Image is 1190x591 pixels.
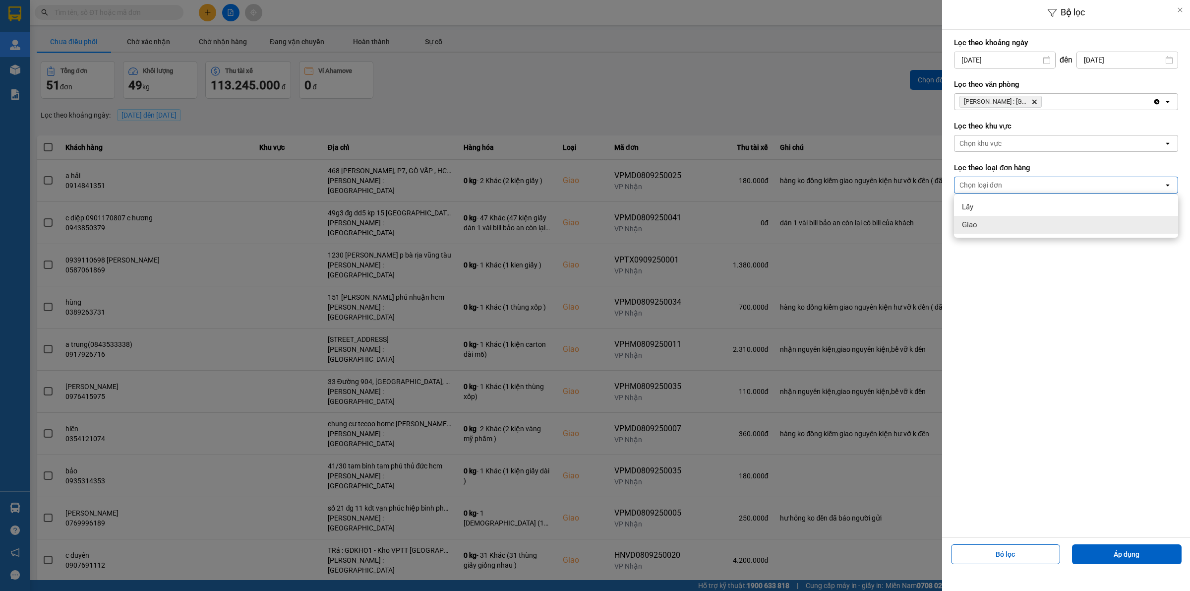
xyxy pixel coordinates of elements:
[1077,52,1178,68] input: Select a date.
[954,38,1178,48] label: Lọc theo khoảng ngày
[962,202,973,212] span: Lấy
[1164,181,1172,189] svg: open
[951,544,1061,564] button: Bỏ lọc
[954,52,1055,68] input: Select a date.
[1153,98,1161,106] svg: Clear all
[1031,99,1037,105] svg: Delete
[959,180,1002,190] div: Chọn loại đơn
[1164,139,1172,147] svg: open
[954,163,1178,173] label: Lọc theo loại đơn hàng
[1056,55,1076,65] div: đến
[954,121,1178,131] label: Lọc theo khu vực
[959,96,1042,108] span: Hồ Chí Minh : Kho Quận 12, close by backspace
[954,194,1178,238] ul: Menu
[1061,7,1085,17] span: Bộ lọc
[964,98,1027,106] span: Hồ Chí Minh : Kho Quận 12
[1164,98,1172,106] svg: open
[959,138,1002,148] div: Chọn khu vực
[954,79,1178,89] label: Lọc theo văn phòng
[962,220,977,230] span: Giao
[1072,544,1182,564] button: Áp dụng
